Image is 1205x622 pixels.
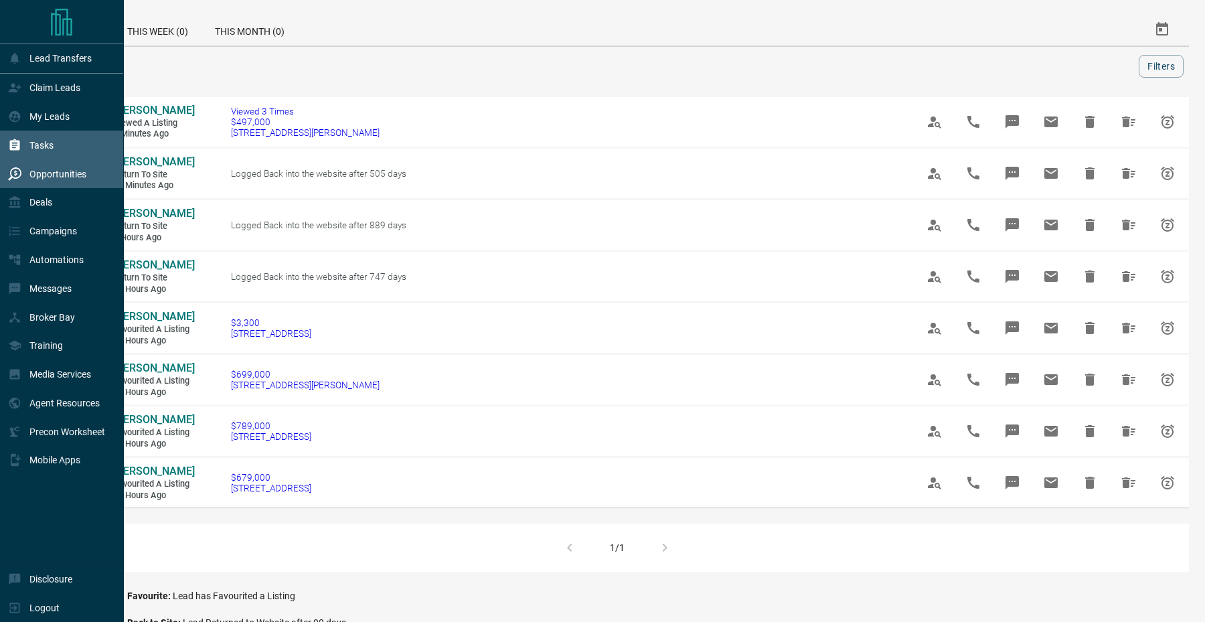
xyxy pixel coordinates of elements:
[918,260,951,293] span: View Profile
[114,207,195,220] span: [PERSON_NAME]
[114,207,194,221] a: [PERSON_NAME]
[114,465,194,479] a: [PERSON_NAME]
[996,312,1028,344] span: Message
[918,312,951,344] span: View Profile
[1151,157,1184,189] span: Snooze
[1035,209,1067,241] span: Email
[996,415,1028,447] span: Message
[1035,415,1067,447] span: Email
[114,376,194,387] span: Favourited a Listing
[1035,106,1067,138] span: Email
[1074,415,1106,447] span: Hide
[231,106,380,116] span: Viewed 3 Times
[231,328,311,339] span: [STREET_ADDRESS]
[114,310,195,323] span: [PERSON_NAME]
[996,364,1028,396] span: Message
[114,180,194,191] span: 18 minutes ago
[114,413,195,426] span: [PERSON_NAME]
[114,155,195,168] span: [PERSON_NAME]
[231,220,406,230] span: Logged Back into the website after 889 days
[1151,260,1184,293] span: Snooze
[1074,106,1106,138] span: Hide
[918,157,951,189] span: View Profile
[114,258,195,271] span: [PERSON_NAME]
[114,284,194,295] span: 12 hours ago
[996,106,1028,138] span: Message
[114,104,195,116] span: [PERSON_NAME]
[1146,13,1178,46] button: Select Date Range
[1139,55,1184,78] button: Filters
[918,364,951,396] span: View Profile
[173,591,295,601] span: Lead has Favourited a Listing
[918,106,951,138] span: View Profile
[918,209,951,241] span: View Profile
[1074,209,1106,241] span: Hide
[1113,157,1145,189] span: Hide All from Annyka Bowyer
[114,490,194,501] span: 14 hours ago
[1113,209,1145,241] span: Hide All from Aksshat Bhatia
[957,415,989,447] span: Call
[114,155,194,169] a: [PERSON_NAME]
[231,472,311,493] a: $679,000[STREET_ADDRESS]
[231,380,380,390] span: [STREET_ADDRESS][PERSON_NAME]
[1074,467,1106,499] span: Hide
[231,116,380,127] span: $497,000
[1035,467,1067,499] span: Email
[957,312,989,344] span: Call
[114,310,194,324] a: [PERSON_NAME]
[1151,209,1184,241] span: Snooze
[1113,467,1145,499] span: Hide All from Ari Hoffman
[114,118,194,129] span: Viewed a Listing
[231,472,311,483] span: $679,000
[114,362,194,376] a: [PERSON_NAME]
[231,168,406,179] span: Logged Back into the website after 505 days
[1113,364,1145,396] span: Hide All from Ari Hoffman
[957,209,989,241] span: Call
[1074,260,1106,293] span: Hide
[231,317,311,328] span: $3,300
[231,420,311,431] span: $789,000
[114,362,195,374] span: [PERSON_NAME]
[957,260,989,293] span: Call
[996,157,1028,189] span: Message
[1113,312,1145,344] span: Hide All from Aj Mason
[114,413,194,427] a: [PERSON_NAME]
[231,127,380,138] span: [STREET_ADDRESS][PERSON_NAME]
[1113,415,1145,447] span: Hide All from Ari Hoffman
[114,104,194,118] a: [PERSON_NAME]
[1113,260,1145,293] span: Hide All from Petras Cheung
[996,209,1028,241] span: Message
[114,221,194,232] span: Return to Site
[202,13,298,46] div: This Month (0)
[114,232,194,244] span: 4 hours ago
[1035,312,1067,344] span: Email
[114,465,195,477] span: [PERSON_NAME]
[1074,157,1106,189] span: Hide
[957,467,989,499] span: Call
[114,258,194,273] a: [PERSON_NAME]
[114,427,194,439] span: Favourited a Listing
[231,431,311,442] span: [STREET_ADDRESS]
[114,387,194,398] span: 14 hours ago
[114,479,194,490] span: Favourited a Listing
[996,467,1028,499] span: Message
[1074,364,1106,396] span: Hide
[1151,415,1184,447] span: Snooze
[957,106,989,138] span: Call
[1151,467,1184,499] span: Snooze
[231,271,406,282] span: Logged Back into the website after 747 days
[996,260,1028,293] span: Message
[231,483,311,493] span: [STREET_ADDRESS]
[114,169,194,181] span: Return to Site
[127,591,173,601] span: Favourite
[231,369,380,380] span: $699,000
[114,129,194,140] span: 7 minutes ago
[231,317,311,339] a: $3,300[STREET_ADDRESS]
[957,364,989,396] span: Call
[114,324,194,335] span: Favourited a Listing
[1151,312,1184,344] span: Snooze
[1074,312,1106,344] span: Hide
[231,369,380,390] a: $699,000[STREET_ADDRESS][PERSON_NAME]
[114,13,202,46] div: This Week (0)
[1151,106,1184,138] span: Snooze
